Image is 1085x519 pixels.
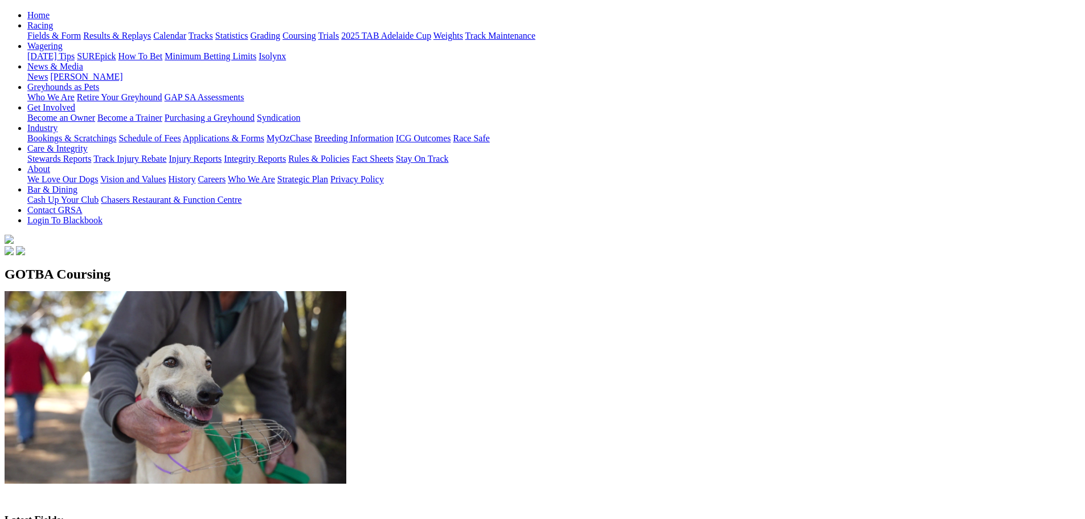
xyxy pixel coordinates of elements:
[27,195,99,205] a: Cash Up Your Club
[165,113,255,122] a: Purchasing a Greyhound
[396,133,451,143] a: ICG Outcomes
[5,291,346,484] img: vlcsnap-2022-05-12-10h19m24s395.png
[27,72,48,81] a: News
[27,174,98,184] a: We Love Our Dogs
[100,174,166,184] a: Vision and Values
[27,123,58,133] a: Industry
[267,133,312,143] a: MyOzChase
[165,51,256,61] a: Minimum Betting Limits
[27,51,1080,62] div: Wagering
[153,31,186,40] a: Calendar
[27,185,77,194] a: Bar & Dining
[453,133,489,143] a: Race Safe
[5,235,14,244] img: logo-grsa-white.png
[27,21,53,30] a: Racing
[27,133,1080,144] div: Industry
[5,246,14,255] img: facebook.svg
[396,154,448,164] a: Stay On Track
[83,31,151,40] a: Results & Replays
[27,62,83,71] a: News & Media
[259,51,286,61] a: Isolynx
[27,31,1080,41] div: Racing
[228,174,275,184] a: Who We Are
[93,154,166,164] a: Track Injury Rebate
[27,72,1080,82] div: News & Media
[27,205,82,215] a: Contact GRSA
[27,195,1080,205] div: Bar & Dining
[288,154,350,164] a: Rules & Policies
[168,174,195,184] a: History
[101,195,241,205] a: Chasers Restaurant & Function Centre
[433,31,463,40] a: Weights
[27,144,88,153] a: Care & Integrity
[27,92,75,102] a: Who We Are
[27,103,75,112] a: Get Involved
[198,174,226,184] a: Careers
[27,174,1080,185] div: About
[341,31,431,40] a: 2025 TAB Adelaide Cup
[165,92,244,102] a: GAP SA Assessments
[27,154,1080,164] div: Care & Integrity
[352,154,394,164] a: Fact Sheets
[314,133,394,143] a: Breeding Information
[215,31,248,40] a: Statistics
[257,113,300,122] a: Syndication
[27,82,99,92] a: Greyhounds as Pets
[77,92,162,102] a: Retire Your Greyhound
[27,51,75,61] a: [DATE] Tips
[27,215,103,225] a: Login To Blackbook
[27,164,50,174] a: About
[330,174,384,184] a: Privacy Policy
[183,133,264,143] a: Applications & Forms
[27,113,95,122] a: Become an Owner
[27,113,1080,123] div: Get Involved
[224,154,286,164] a: Integrity Reports
[27,154,91,164] a: Stewards Reports
[5,267,110,281] span: GOTBA Coursing
[282,31,316,40] a: Coursing
[16,246,25,255] img: twitter.svg
[465,31,535,40] a: Track Maintenance
[27,10,50,20] a: Home
[318,31,339,40] a: Trials
[169,154,222,164] a: Injury Reports
[277,174,328,184] a: Strategic Plan
[118,51,163,61] a: How To Bet
[189,31,213,40] a: Tracks
[27,92,1080,103] div: Greyhounds as Pets
[27,41,63,51] a: Wagering
[118,133,181,143] a: Schedule of Fees
[251,31,280,40] a: Grading
[27,31,81,40] a: Fields & Form
[77,51,116,61] a: SUREpick
[50,72,122,81] a: [PERSON_NAME]
[27,133,116,143] a: Bookings & Scratchings
[97,113,162,122] a: Become a Trainer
